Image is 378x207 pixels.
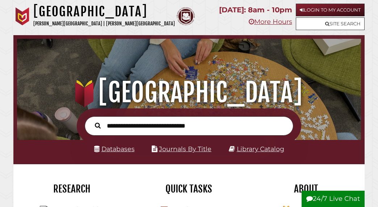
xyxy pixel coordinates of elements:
[33,4,175,20] h1: [GEOGRAPHIC_DATA]
[237,145,284,153] a: Library Catalog
[19,183,125,195] h2: Research
[23,76,356,108] h1: [GEOGRAPHIC_DATA]
[296,17,365,30] a: Site Search
[249,18,292,26] a: More Hours
[33,20,175,28] p: [PERSON_NAME][GEOGRAPHIC_DATA] | [PERSON_NAME][GEOGRAPHIC_DATA]
[219,4,292,16] p: [DATE]: 8am - 10pm
[13,7,31,25] img: Calvin University
[177,7,195,25] img: Calvin Theological Seminary
[296,4,365,16] a: Login to My Account
[159,145,211,153] a: Journals By Title
[95,123,101,129] i: Search
[253,183,359,195] h2: About
[91,121,104,130] button: Search
[94,145,135,153] a: Databases
[136,183,242,195] h2: Quick Tasks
